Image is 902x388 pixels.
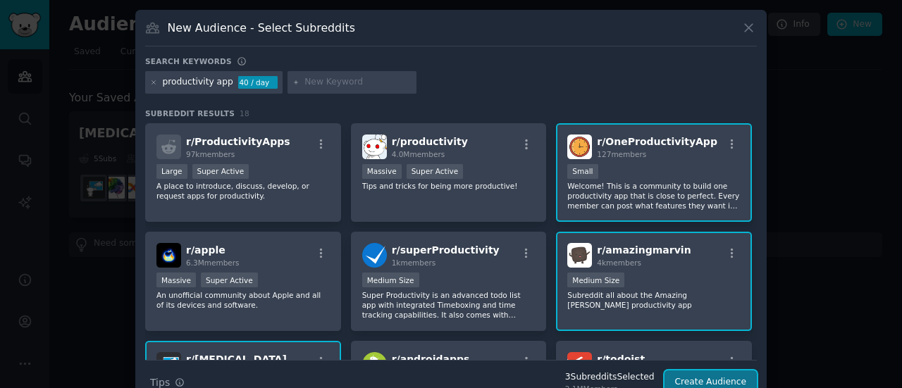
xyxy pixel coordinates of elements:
[362,290,536,320] p: Super Productivity is an advanced todo list app with integrated Timeboxing and time tracking capa...
[156,243,181,268] img: apple
[392,150,445,158] span: 4.0M members
[304,76,412,89] input: New Keyword
[597,150,646,158] span: 127 members
[565,371,655,384] div: 3 Subreddit s Selected
[567,352,592,377] img: todoist
[362,243,387,268] img: superProductivity
[597,136,717,147] span: r/ OneProductivityApp
[145,108,235,118] span: Subreddit Results
[186,244,225,256] span: r/ apple
[362,164,402,179] div: Massive
[238,76,278,89] div: 40 / day
[156,290,330,310] p: An unofficial community about Apple and all of its devices and software.
[392,136,468,147] span: r/ productivity
[186,353,287,365] span: r/ [MEDICAL_DATA]
[362,273,419,287] div: Medium Size
[567,164,598,179] div: Small
[567,181,741,211] p: Welcome! This is a community to build one productivity app that is close to perfect. Every member...
[145,56,232,66] h3: Search keywords
[597,353,645,365] span: r/ todoist
[362,352,387,377] img: androidapps
[156,164,187,179] div: Large
[240,109,249,118] span: 18
[567,134,592,159] img: OneProductivityApp
[362,181,536,191] p: Tips and tricks for being more productive!
[201,273,258,287] div: Super Active
[362,134,387,159] img: productivity
[392,244,500,256] span: r/ superProductivity
[407,164,464,179] div: Super Active
[597,244,691,256] span: r/ amazingmarvin
[567,243,592,268] img: amazingmarvin
[186,150,235,158] span: 97k members
[597,258,641,267] span: 4k members
[186,136,290,147] span: r/ ProductivityApps
[156,181,330,201] p: A place to introduce, discuss, develop, or request apps for productivity.
[567,290,741,310] p: Subreddit all about the Amazing [PERSON_NAME] productivity app
[156,273,196,287] div: Massive
[156,352,181,377] img: ADHD
[186,258,240,267] span: 6.3M members
[567,273,624,287] div: Medium Size
[168,20,355,35] h3: New Audience - Select Subreddits
[163,76,233,89] div: productivity app
[392,353,470,365] span: r/ androidapps
[192,164,249,179] div: Super Active
[392,258,436,267] span: 1k members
